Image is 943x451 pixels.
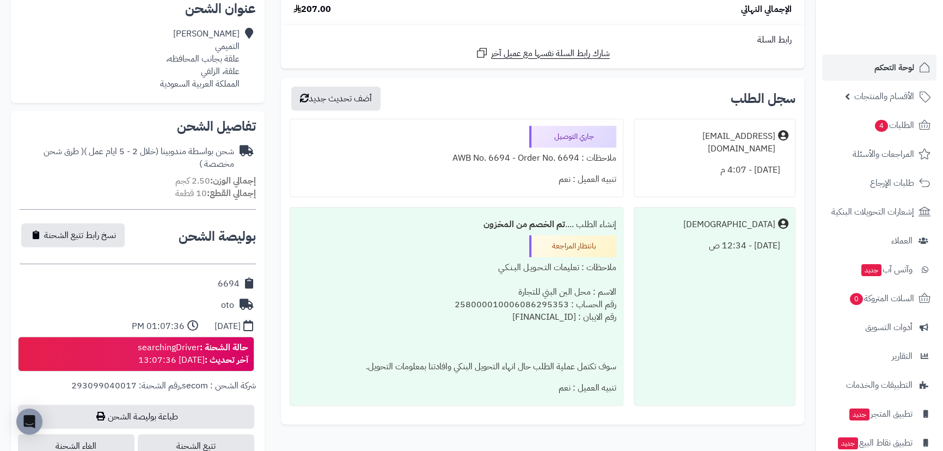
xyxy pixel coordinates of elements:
div: جاري التوصيل [529,126,616,148]
div: 6694 [218,278,240,290]
span: العملاء [891,233,913,248]
span: الإجمالي النهائي [741,3,792,16]
div: تنبيه العميل : نعم [297,377,616,399]
a: الطلبات4 [822,112,936,138]
a: طلبات الإرجاع [822,170,936,196]
span: 207.00 [293,3,331,16]
h2: عنوان الشحن [20,2,256,15]
div: [DATE] - 12:34 ص [641,235,788,257]
div: Open Intercom Messenger [16,409,42,435]
a: تطبيق المتجرجديد [822,401,936,427]
a: طباعة بوليصة الشحن [18,405,254,429]
h2: تفاصيل الشحن [20,120,256,133]
h2: بوليصة الشحن [179,230,256,243]
button: أضف تحديث جديد [291,87,381,111]
span: 0 [850,293,863,305]
button: نسخ رابط تتبع الشحنة [21,223,125,247]
span: تطبيق نقاط البيع [837,435,913,450]
div: شحن بواسطة مندوبينا (خلال 2 - 5 ايام عمل ) [20,145,234,170]
span: أدوات التسويق [865,320,913,335]
span: نسخ رابط تتبع الشحنة [44,229,116,242]
span: شارك رابط السلة نفسها مع عميل آخر [491,47,610,60]
span: جديد [838,437,858,449]
strong: حالة الشحنة : [200,341,248,354]
div: searchingDriver [DATE] 13:07:36 [138,342,248,367]
span: الأقسام والمنتجات [854,89,914,104]
span: ( طرق شحن مخصصة ) [44,145,234,170]
a: شارك رابط السلة نفسها مع عميل آخر [475,46,610,60]
small: 2.50 كجم [175,174,256,187]
span: جديد [861,264,881,276]
a: إشعارات التحويلات البنكية [822,199,936,225]
span: وآتس آب [860,262,913,277]
strong: آخر تحديث : [205,354,248,367]
small: 10 قطعة [175,187,256,200]
span: رقم الشحنة: 293099040017 [71,379,180,392]
div: [DEMOGRAPHIC_DATA] [683,218,775,231]
div: إنشاء الطلب .... [297,214,616,235]
a: لوحة التحكم [822,54,936,81]
span: الطلبات [874,118,914,133]
a: العملاء [822,228,936,254]
strong: إجمالي القطع: [207,187,256,200]
div: [PERSON_NAME] التميمي علقة بجانب المحافظه، علقة، الزلفي المملكة العربية السعودية [160,28,240,90]
span: إشعارات التحويلات البنكية [831,204,914,220]
strong: إجمالي الوزن: [210,174,256,187]
div: 01:07:36 PM [132,320,185,333]
span: السلات المتروكة [849,291,914,306]
div: ملاحظات : AWB No. 6694 - Order No. 6694 [297,148,616,169]
div: رابط السلة [285,34,800,46]
span: لوحة التحكم [874,60,914,75]
div: ملاحظات : تعليمات التـحـويـل البـنـكـي الاسم : محل البن البني للتجارة رقم الحساب : 25800001000608... [297,257,616,378]
div: بانتظار المراجعة [529,235,616,257]
a: وآتس آبجديد [822,257,936,283]
div: [EMAIL_ADDRESS][DOMAIN_NAME] [641,130,775,155]
a: التقارير [822,343,936,369]
b: تم الخصم من المخزون [483,218,565,231]
span: طلبات الإرجاع [870,175,914,191]
a: المراجعات والأسئلة [822,141,936,167]
span: تطبيق المتجر [848,406,913,422]
div: تنبيه العميل : نعم [297,169,616,190]
div: , [20,380,256,405]
div: oto [221,299,234,312]
a: أدوات التسويق [822,314,936,340]
a: السلات المتروكة0 [822,285,936,312]
span: 4 [875,120,888,132]
div: [DATE] - 4:07 م [641,160,788,181]
span: المراجعات والأسئلة [853,147,914,162]
h3: سجل الطلب [731,92,795,105]
span: التقارير [892,349,913,364]
a: التطبيقات والخدمات [822,372,936,398]
span: التطبيقات والخدمات [846,377,913,393]
span: جديد [849,409,869,420]
div: [DATE] [215,320,241,333]
span: شركة الشحن : secom [182,379,256,392]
